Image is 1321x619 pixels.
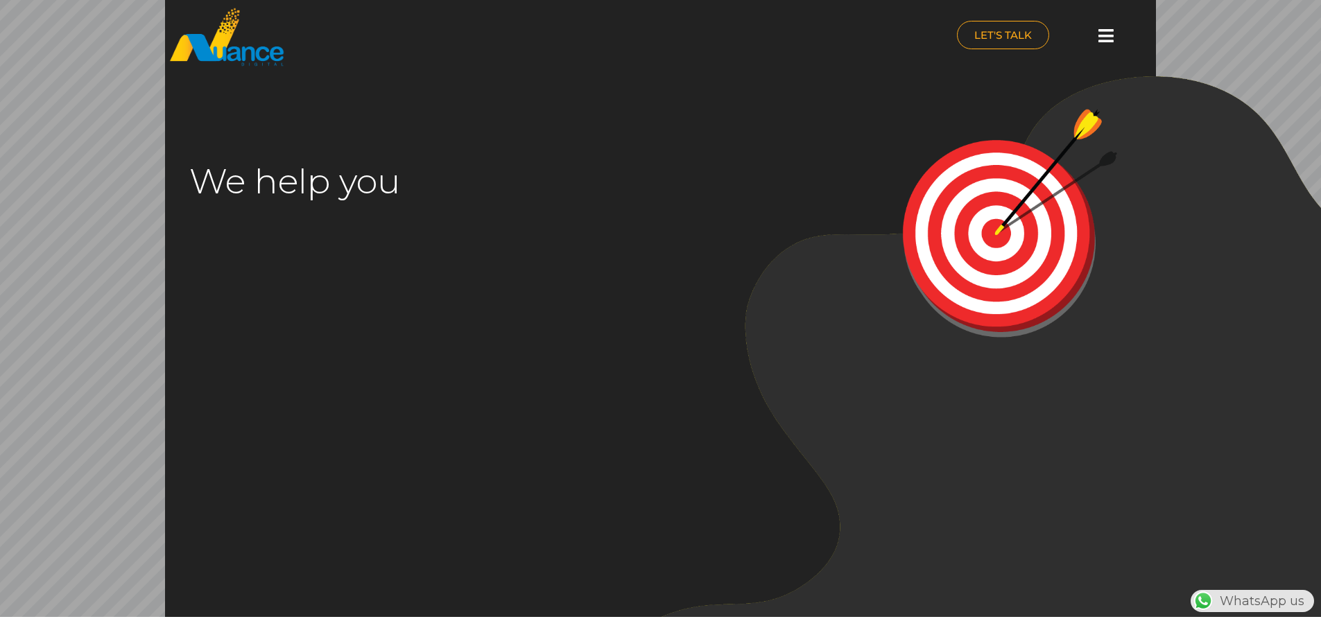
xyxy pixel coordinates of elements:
[1191,590,1314,612] div: WhatsApp us
[1192,590,1214,612] img: WhatsApp
[957,21,1049,49] a: LET'S TALK
[974,30,1032,40] span: LET'S TALK
[1191,593,1314,609] a: WhatsAppWhatsApp us
[169,7,654,67] a: nuance-qatar_logo
[189,147,618,216] rs-layer: We help you
[169,7,285,67] img: nuance-qatar_logo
